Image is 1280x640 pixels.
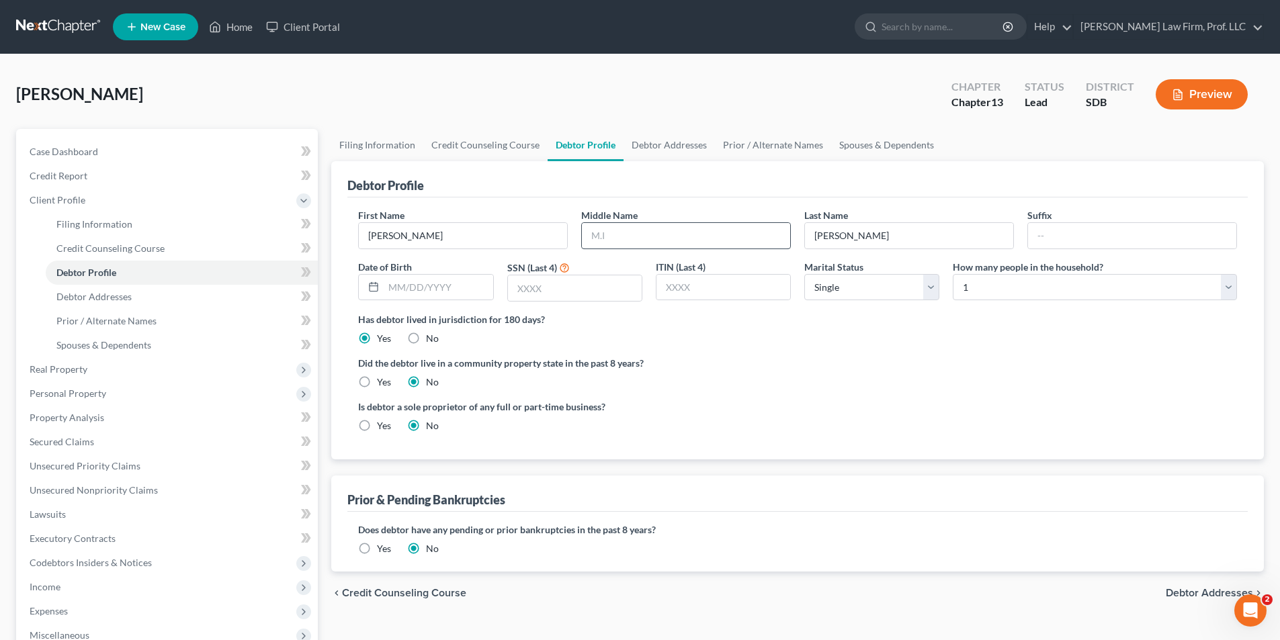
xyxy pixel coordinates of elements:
span: Debtor Profile [56,267,116,278]
span: Executory Contracts [30,533,116,544]
a: Help [1027,15,1072,39]
input: -- [805,223,1013,248]
label: Does debtor have any pending or prior bankruptcies in the past 8 years? [358,522,1237,537]
span: Credit Counseling Course [56,242,165,254]
span: Expenses [30,605,68,616]
input: M.I [582,223,790,248]
a: Secured Claims [19,430,318,454]
label: Date of Birth [358,260,412,274]
a: Credit Counseling Course [423,129,548,161]
i: chevron_left [331,588,342,598]
div: District [1086,79,1134,95]
span: Case Dashboard [30,146,98,157]
span: Personal Property [30,387,106,399]
span: 13 [991,95,1003,108]
a: Spouses & Dependents [46,333,318,357]
a: Case Dashboard [19,140,318,164]
div: Prior & Pending Bankruptcies [347,492,505,508]
span: Unsecured Nonpriority Claims [30,484,158,496]
span: [PERSON_NAME] [16,84,143,103]
label: Has debtor lived in jurisdiction for 180 days? [358,312,1237,326]
a: Prior / Alternate Names [715,129,831,161]
iframe: Intercom live chat [1234,594,1267,627]
label: Middle Name [581,208,638,222]
div: Lead [1025,95,1064,110]
a: Filing Information [46,212,318,236]
input: Search by name... [882,14,1005,39]
label: No [426,332,439,345]
span: Unsecured Priority Claims [30,460,140,471]
label: Yes [377,375,391,389]
span: Debtor Addresses [56,291,132,302]
span: Property Analysis [30,412,104,423]
label: Suffix [1027,208,1052,222]
label: Yes [377,332,391,345]
a: Credit Counseling Course [46,236,318,261]
label: Yes [377,419,391,432]
label: Is debtor a sole proprietor of any full or part-time business? [358,400,791,414]
span: Real Property [30,363,87,375]
span: Credit Counseling Course [342,588,466,598]
label: No [426,375,439,389]
input: -- [1028,223,1236,248]
div: Debtor Profile [347,177,424,193]
span: Client Profile [30,194,85,205]
span: Codebtors Insiders & Notices [30,557,152,568]
i: chevron_right [1253,588,1264,598]
a: Debtor Addresses [46,285,318,309]
a: Unsecured Priority Claims [19,454,318,478]
input: -- [359,223,567,248]
label: No [426,419,439,432]
span: 2 [1262,594,1273,605]
div: Chapter [951,79,1003,95]
a: [PERSON_NAME] Law Firm, Prof. LLC [1074,15,1263,39]
button: Preview [1156,79,1248,109]
label: First Name [358,208,404,222]
a: Executory Contracts [19,527,318,551]
a: Property Analysis [19,406,318,430]
label: SSN (Last 4) [507,261,557,275]
input: MM/DD/YYYY [384,275,493,300]
label: Last Name [804,208,848,222]
span: Secured Claims [30,436,94,447]
input: XXXX [508,275,642,301]
label: No [426,542,439,555]
a: Home [202,15,259,39]
span: New Case [140,22,185,32]
label: ITIN (Last 4) [656,260,706,274]
span: Debtor Addresses [1166,588,1253,598]
label: Yes [377,542,391,555]
a: Lawsuits [19,502,318,527]
span: Prior / Alternate Names [56,315,157,326]
button: chevron_left Credit Counseling Course [331,588,466,598]
label: Did the debtor live in a community property state in the past 8 years? [358,356,1237,370]
input: XXXX [656,275,790,300]
span: Income [30,581,60,592]
button: Debtor Addresses chevron_right [1166,588,1264,598]
a: Unsecured Nonpriority Claims [19,478,318,502]
a: Debtor Addresses [624,129,715,161]
a: Debtor Profile [548,129,624,161]
span: Spouses & Dependents [56,339,151,351]
a: Debtor Profile [46,261,318,285]
a: Credit Report [19,164,318,188]
div: SDB [1086,95,1134,110]
a: Filing Information [331,129,423,161]
a: Client Portal [259,15,347,39]
div: Chapter [951,95,1003,110]
span: Lawsuits [30,508,66,520]
a: Spouses & Dependents [831,129,942,161]
label: Marital Status [804,260,863,274]
a: Prior / Alternate Names [46,309,318,333]
div: Status [1025,79,1064,95]
label: How many people in the household? [953,260,1103,274]
span: Credit Report [30,170,87,181]
span: Filing Information [56,218,132,230]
